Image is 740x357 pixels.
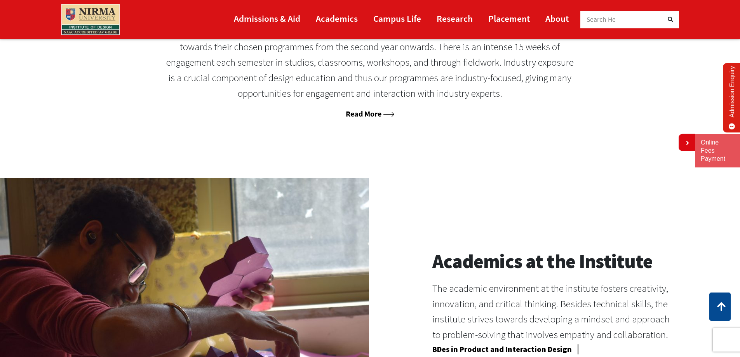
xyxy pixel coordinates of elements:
[432,344,572,357] a: BDes in Product and Interaction Design
[316,10,358,27] a: Academics
[488,10,530,27] a: Placement
[545,10,569,27] a: About
[432,281,678,343] p: The academic environment at the institute fosters creativity, innovation, and critical thinking. ...
[346,109,394,118] a: Read More
[437,10,473,27] a: Research
[587,15,616,24] span: Search He
[373,10,421,27] a: Campus Life
[61,4,120,35] img: main_logo
[234,10,300,27] a: Admissions & Aid
[701,139,734,163] a: Online Fees Payment
[432,250,678,273] h2: Academics at the Institute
